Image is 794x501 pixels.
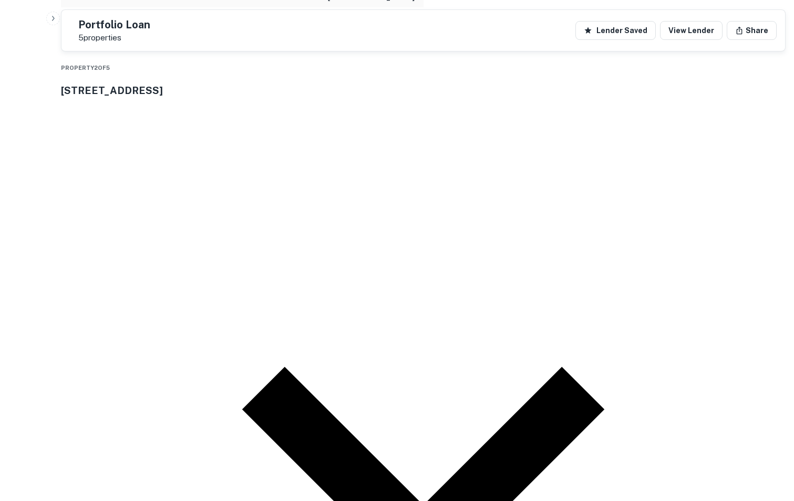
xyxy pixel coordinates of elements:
button: Share [727,21,777,40]
button: Lender Saved [575,21,656,40]
h3: [STREET_ADDRESS] [61,83,786,98]
a: View Lender [660,21,723,40]
h5: Portfolio Loan [78,19,150,30]
span: Property 2 of 5 [61,65,110,71]
iframe: Chat Widget [741,383,794,434]
p: 5 properties [78,33,150,43]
